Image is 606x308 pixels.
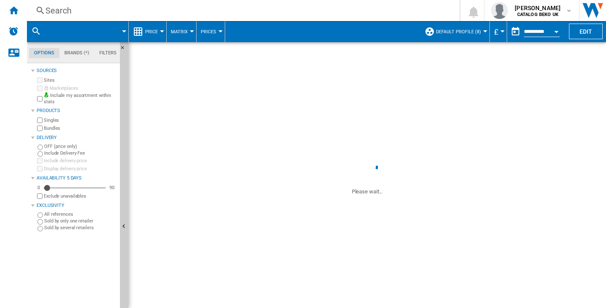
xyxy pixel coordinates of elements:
button: Hide [120,42,130,57]
div: Exclusivity [37,202,117,209]
span: Matrix [171,29,188,35]
input: Sold by several retailers [37,226,43,231]
button: md-calendar [507,23,524,40]
label: Singles [44,117,117,123]
label: Include my assortment within stats [44,92,117,105]
button: Price [145,21,162,42]
button: Default profile (8) [436,21,485,42]
input: Singles [37,118,43,123]
div: Search [45,5,438,16]
button: Edit [569,24,603,39]
label: All references [44,211,117,217]
label: Include Delivery Fee [44,150,117,156]
b: CATALOG BEKO UK [517,12,558,17]
img: alerts-logo.svg [8,26,19,36]
label: Sites [44,77,117,83]
span: Price [145,29,158,35]
div: Delivery [37,134,117,141]
md-tab-item: Options [29,48,59,58]
input: Bundles [37,126,43,131]
div: Availability 5 Days [37,175,117,182]
label: Sold by only one retailer [44,218,117,224]
label: Sold by several retailers [44,225,117,231]
div: 0 [35,185,42,191]
button: Matrix [171,21,192,42]
label: Marketplaces [44,85,117,91]
md-slider: Availability [44,184,106,192]
label: Include delivery price [44,158,117,164]
div: Products [37,107,117,114]
md-tab-item: Filters [94,48,122,58]
span: [PERSON_NAME] [515,4,561,12]
input: All references [37,212,43,218]
md-menu: Currency [490,21,507,42]
span: Prices [201,29,216,35]
img: mysite-bg-18x18.png [44,92,49,97]
input: Display delivery price [37,166,43,171]
input: Display delivery price [37,193,43,199]
label: Display delivery price [44,166,117,172]
img: profile.jpg [491,2,508,19]
label: Exclude unavailables [44,193,117,199]
div: Default profile (8) [425,21,485,42]
button: Prices [201,21,221,42]
div: Price [133,21,162,42]
input: OFF (price only) [37,145,43,150]
input: Include my assortment within stats [37,94,43,104]
input: Include delivery price [37,158,43,163]
input: Marketplaces [37,86,43,91]
input: Sold by only one retailer [37,219,43,225]
span: Default profile (8) [436,29,481,35]
button: Open calendar [549,23,564,38]
md-tab-item: Brands (*) [59,48,94,58]
button: £ [494,21,502,42]
span: £ [494,27,498,36]
div: 90 [107,185,117,191]
input: Sites [37,78,43,83]
ng-transclude: Please wait... [352,188,383,195]
label: OFF (price only) [44,143,117,150]
input: Include Delivery Fee [37,151,43,157]
label: Bundles [44,125,117,131]
div: Sources [37,67,117,74]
